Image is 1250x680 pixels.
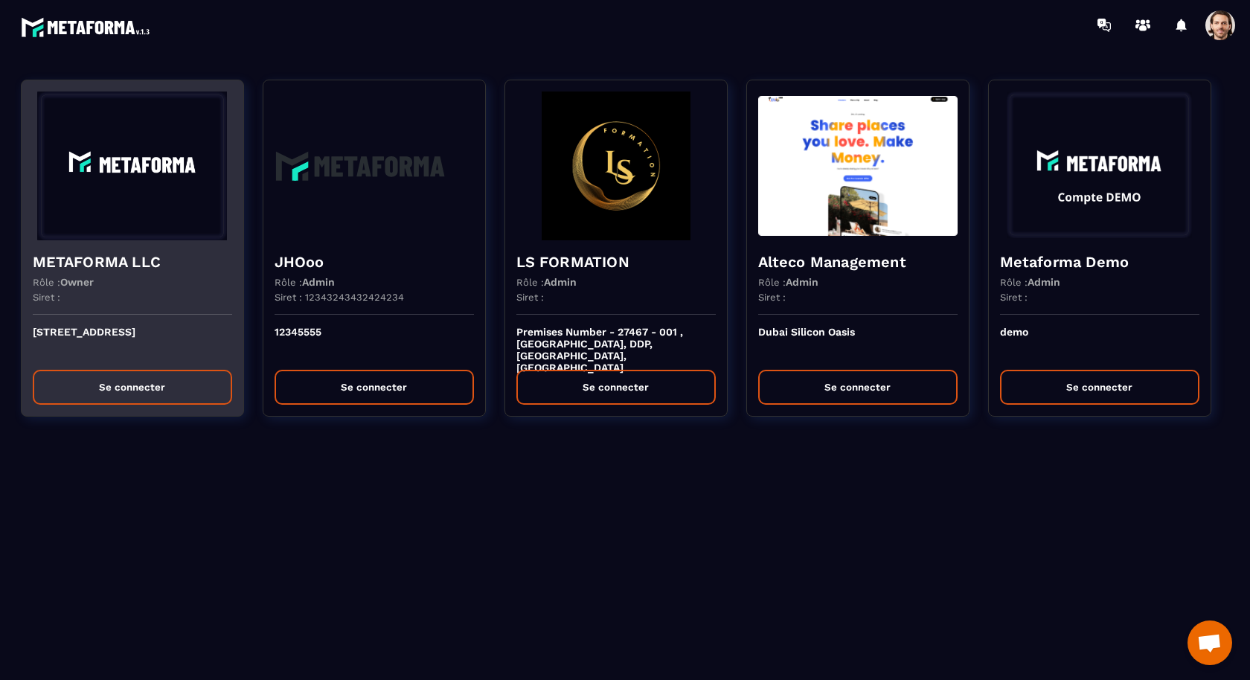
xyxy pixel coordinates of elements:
[275,326,474,359] p: 12345555
[60,276,94,288] span: Owner
[33,92,232,240] img: funnel-background
[516,251,716,272] h4: LS FORMATION
[275,251,474,272] h4: JHOoo
[1187,620,1232,665] div: Ouvrir le chat
[758,326,958,359] p: Dubai Silicon Oasis
[544,276,577,288] span: Admin
[275,370,474,405] button: Se connecter
[516,370,716,405] button: Se connecter
[758,370,958,405] button: Se connecter
[758,251,958,272] h4: Alteco Management
[1000,370,1199,405] button: Se connecter
[1000,292,1028,303] p: Siret :
[302,276,335,288] span: Admin
[758,292,786,303] p: Siret :
[21,13,155,41] img: logo
[758,92,958,240] img: funnel-background
[516,276,577,288] p: Rôle :
[786,276,818,288] span: Admin
[516,326,716,359] p: Premises Number - 27467 - 001 , [GEOGRAPHIC_DATA], DDP, [GEOGRAPHIC_DATA], [GEOGRAPHIC_DATA]
[33,292,60,303] p: Siret :
[516,292,544,303] p: Siret :
[275,276,335,288] p: Rôle :
[516,92,716,240] img: funnel-background
[1000,251,1199,272] h4: Metaforma Demo
[1000,92,1199,240] img: funnel-background
[1028,276,1060,288] span: Admin
[33,370,232,405] button: Se connecter
[33,276,94,288] p: Rôle :
[275,292,404,303] p: Siret : 12343243432424234
[33,251,232,272] h4: METAFORMA LLC
[275,92,474,240] img: funnel-background
[1000,326,1199,359] p: demo
[33,326,232,359] p: [STREET_ADDRESS]
[1000,276,1060,288] p: Rôle :
[758,276,818,288] p: Rôle :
